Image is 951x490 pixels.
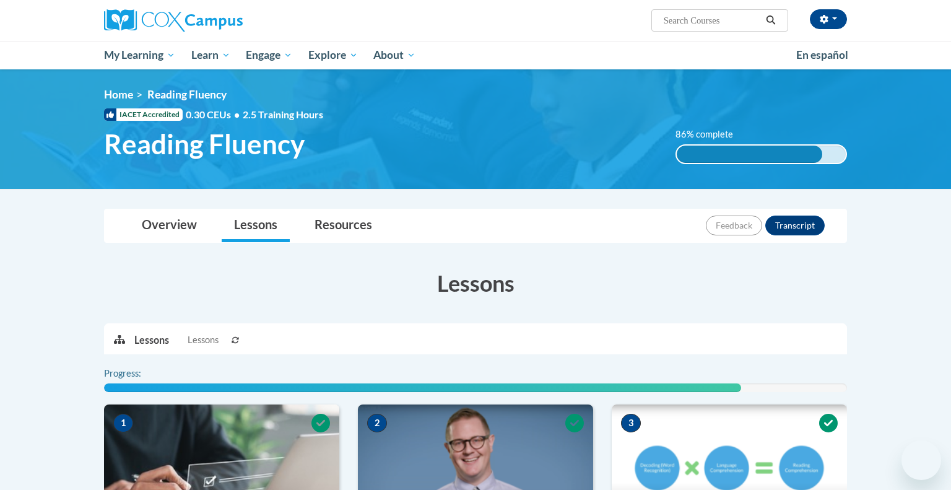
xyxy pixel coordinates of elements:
[677,146,822,163] div: 86% complete
[621,414,641,432] span: 3
[186,108,243,121] span: 0.30 CEUs
[788,42,856,68] a: En español
[367,414,387,432] span: 2
[104,9,339,32] a: Cox Campus
[134,333,169,347] p: Lessons
[129,209,209,242] a: Overview
[104,367,175,380] label: Progress:
[366,41,424,69] a: About
[113,414,133,432] span: 1
[675,128,747,141] label: 86% complete
[810,9,847,29] button: Account Settings
[104,48,175,63] span: My Learning
[243,108,323,120] span: 2.5 Training Hours
[104,88,133,101] a: Home
[765,216,825,235] button: Transcript
[147,88,227,101] span: Reading Fluency
[796,48,848,61] span: En español
[191,48,230,63] span: Learn
[706,216,762,235] button: Feedback
[238,41,300,69] a: Engage
[300,41,366,69] a: Explore
[234,108,240,120] span: •
[183,41,238,69] a: Learn
[762,13,780,28] button: Search
[302,209,384,242] a: Resources
[96,41,183,69] a: My Learning
[901,440,941,480] iframe: Button to launch messaging window
[104,108,183,121] span: IACET Accredited
[662,13,762,28] input: Search Courses
[308,48,358,63] span: Explore
[104,128,305,160] span: Reading Fluency
[104,9,243,32] img: Cox Campus
[85,41,866,69] div: Main menu
[246,48,292,63] span: Engage
[188,333,219,347] span: Lessons
[104,268,847,299] h3: Lessons
[373,48,415,63] span: About
[222,209,290,242] a: Lessons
